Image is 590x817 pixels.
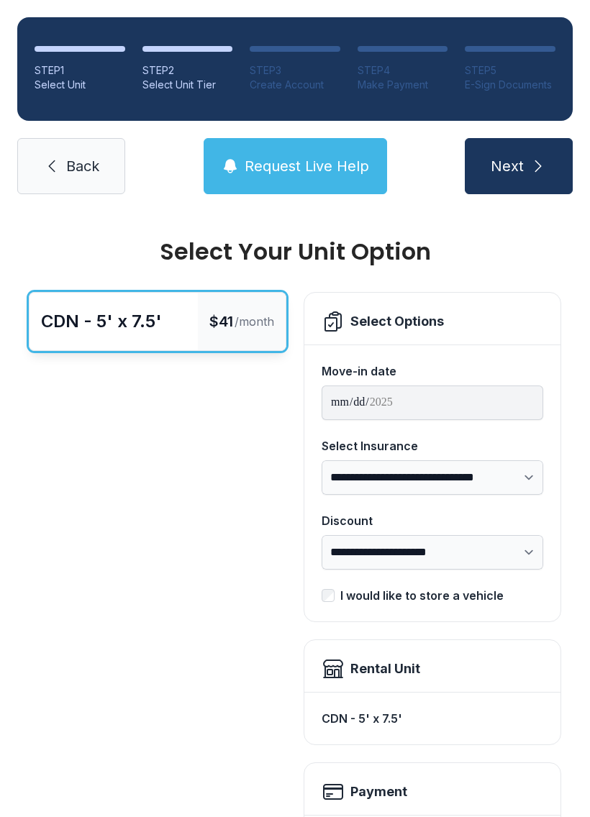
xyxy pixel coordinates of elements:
div: Select Insurance [322,437,543,455]
span: Next [491,156,524,176]
select: Discount [322,535,543,570]
div: Select Your Unit Option [29,240,561,263]
div: Make Payment [358,78,448,92]
div: Rental Unit [350,659,420,679]
div: STEP 4 [358,63,448,78]
div: Create Account [250,78,340,92]
div: Select Unit [35,78,125,92]
span: Request Live Help [245,156,369,176]
div: Move-in date [322,362,543,380]
div: STEP 2 [142,63,233,78]
div: CDN - 5' x 7.5' [322,704,543,733]
div: Select Options [350,311,444,332]
span: $41 [209,311,233,332]
h2: Payment [350,782,407,802]
select: Select Insurance [322,460,543,495]
div: Discount [322,512,543,529]
span: /month [235,313,274,330]
span: Back [66,156,99,176]
div: E-Sign Documents [465,78,555,92]
div: STEP 3 [250,63,340,78]
div: STEP 5 [465,63,555,78]
input: Move-in date [322,385,543,420]
div: I would like to store a vehicle [340,587,504,604]
div: STEP 1 [35,63,125,78]
div: CDN - 5' x 7.5' [41,310,162,333]
div: Select Unit Tier [142,78,233,92]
